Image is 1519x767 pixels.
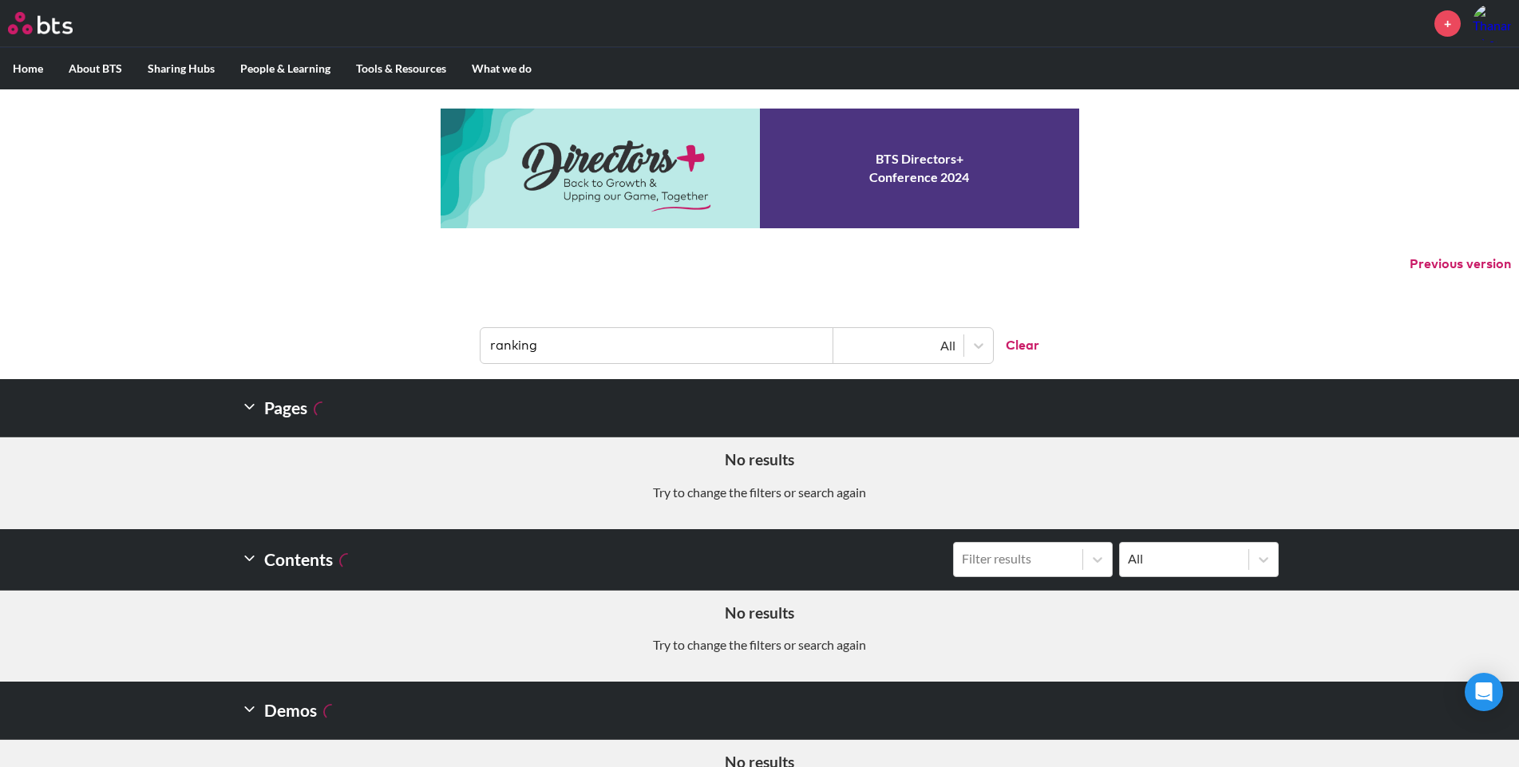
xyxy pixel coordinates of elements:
div: Filter results [962,550,1074,567]
label: About BTS [56,48,135,89]
p: Try to change the filters or search again [12,636,1507,654]
h5: No results [12,603,1507,624]
a: Profile [1473,4,1511,42]
img: Thananthorn Khanijomdi [1473,4,1511,42]
a: + [1434,10,1461,37]
div: All [841,337,955,354]
a: Go home [8,12,102,34]
label: People & Learning [227,48,343,89]
a: Conference 2024 [441,109,1079,228]
div: All [1128,550,1240,567]
h2: Contents [241,542,355,577]
button: Clear [993,328,1039,363]
h5: No results [12,449,1507,471]
h2: Pages [241,392,330,424]
input: Find contents, pages and demos... [481,328,833,363]
p: Try to change the filters or search again [12,484,1507,501]
h2: Demos [241,694,339,726]
label: What we do [459,48,544,89]
label: Tools & Resources [343,48,459,89]
img: BTS Logo [8,12,73,34]
div: Open Intercom Messenger [1465,673,1503,711]
label: Sharing Hubs [135,48,227,89]
button: Previous version [1410,255,1511,273]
